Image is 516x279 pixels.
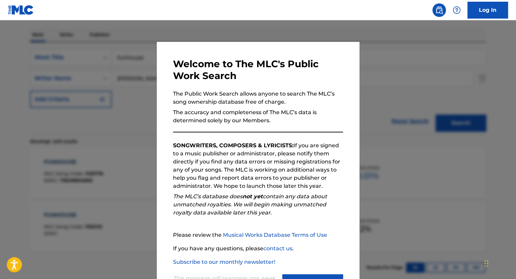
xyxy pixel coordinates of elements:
h3: Welcome to The MLC's Public Work Search [173,58,343,82]
strong: SONGWRITERS, COMPOSERS & LYRICISTS: [173,142,293,149]
p: If you are signed to a music publisher or administrator, please notify them directly if you find ... [173,142,343,190]
a: Subscribe to our monthly newsletter! [173,259,275,265]
p: The Public Work Search allows anyone to search The MLC’s song ownership database free of charge. [173,90,343,106]
img: search [435,6,443,14]
div: Drag [484,253,488,274]
a: Musical Works Database Terms of Use [223,232,327,238]
strong: not yet [242,193,263,200]
img: help [453,6,461,14]
em: The MLC’s database does contain any data about unmatched royalties. We will begin making unmatche... [173,193,327,216]
a: Log In [467,2,508,19]
p: Please review the [173,231,343,239]
a: contact us [263,245,292,252]
p: If you have any questions, please . [173,245,343,253]
img: MLC Logo [8,5,34,15]
div: Help [450,3,463,17]
p: The accuracy and completeness of The MLC’s data is determined solely by our Members. [173,108,343,125]
iframe: Chat Widget [482,247,516,279]
a: Public Search [432,3,446,17]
